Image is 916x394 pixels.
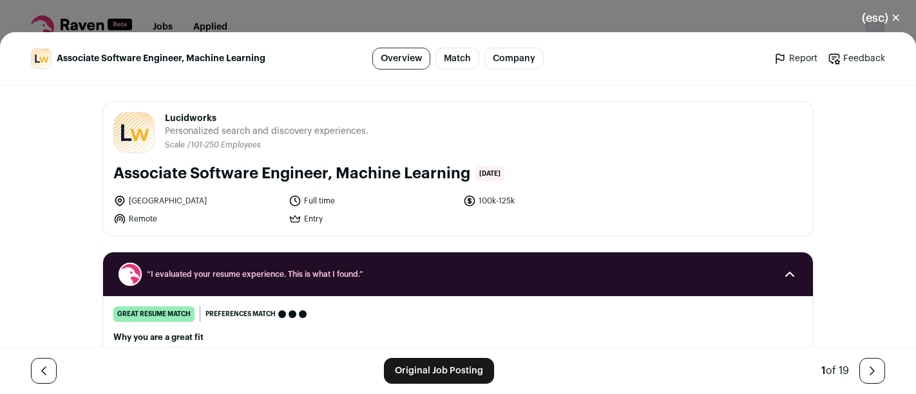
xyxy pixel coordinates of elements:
span: “I evaluated your resume experience. This is what I found.” [147,269,769,279]
li: Full time [289,194,456,207]
img: c328cf7058c20f02cdaf698711a6526e9112224344698b4f0f35d48c5504d1d9.jpg [114,113,154,153]
li: [GEOGRAPHIC_DATA] [113,194,281,207]
div: of 19 [821,363,849,379]
a: Feedback [828,52,885,65]
a: Original Job Posting [384,358,494,384]
div: great resume match [113,306,195,322]
a: Company [484,48,544,70]
h1: Associate Software Engineer, Machine Learning [113,164,470,184]
span: 1 [821,366,826,376]
li: / [187,140,261,150]
li: 100k-125k [463,194,631,207]
button: Close modal [846,4,916,32]
span: Lucidworks [165,112,368,125]
span: 101-250 Employees [191,141,261,149]
li: Scale [165,140,187,150]
li: Entry [289,212,456,225]
span: Personalized search and discovery experiences. [165,125,368,138]
a: Overview [372,48,430,70]
img: c328cf7058c20f02cdaf698711a6526e9112224344698b4f0f35d48c5504d1d9.jpg [32,49,51,68]
span: Preferences match [205,308,276,321]
a: Match [435,48,479,70]
a: Report [774,52,817,65]
h2: Why you are a great fit [113,332,803,342]
span: [DATE] [475,166,504,182]
li: Remote [113,212,281,225]
span: Associate Software Engineer, Machine Learning [57,52,265,65]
